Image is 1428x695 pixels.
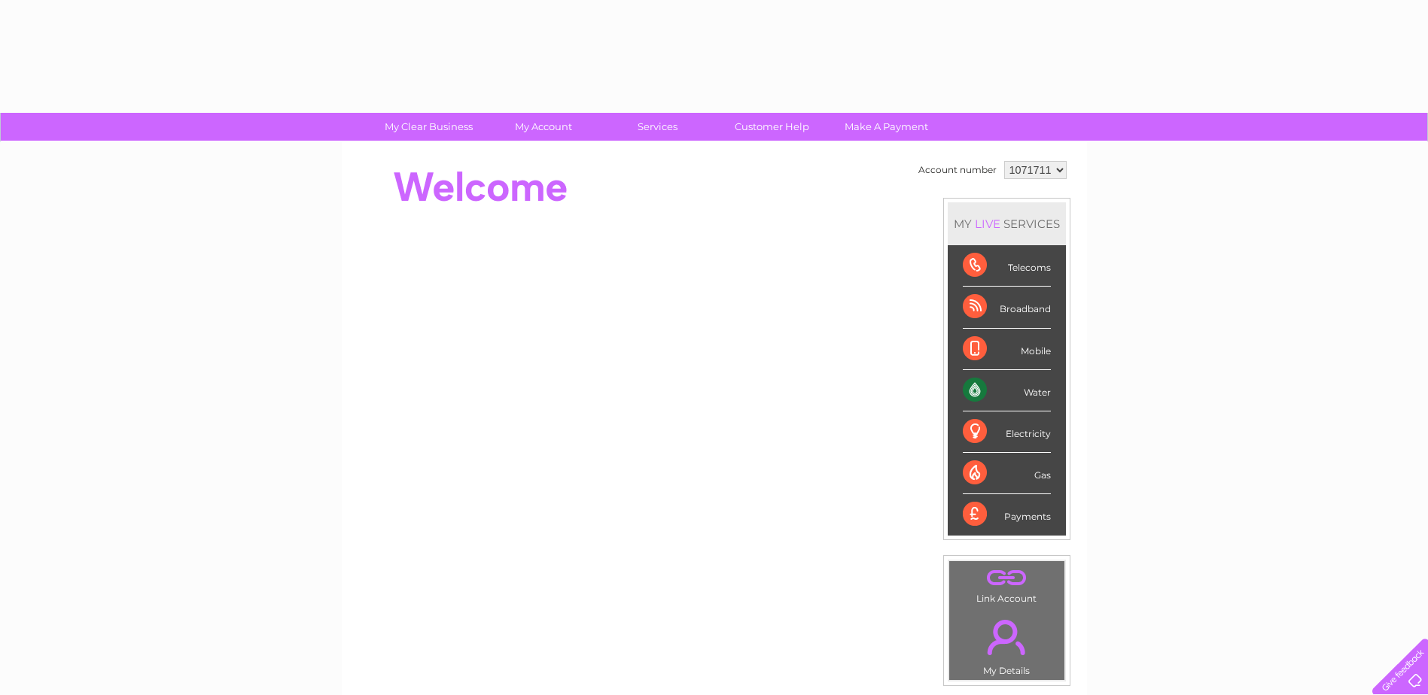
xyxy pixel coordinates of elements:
[963,411,1051,453] div: Electricity
[953,611,1061,663] a: .
[963,453,1051,494] div: Gas
[824,113,948,141] a: Make A Payment
[915,157,1000,183] td: Account number
[595,113,720,141] a: Services
[963,245,1051,287] div: Telecoms
[963,370,1051,411] div: Water
[481,113,605,141] a: My Account
[710,113,834,141] a: Customer Help
[963,287,1051,328] div: Broadband
[963,329,1051,370] div: Mobile
[972,217,1003,231] div: LIVE
[953,565,1061,591] a: .
[948,202,1066,245] div: MY SERVICES
[948,560,1065,608] td: Link Account
[367,113,491,141] a: My Clear Business
[948,607,1065,681] td: My Details
[963,494,1051,535] div: Payments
